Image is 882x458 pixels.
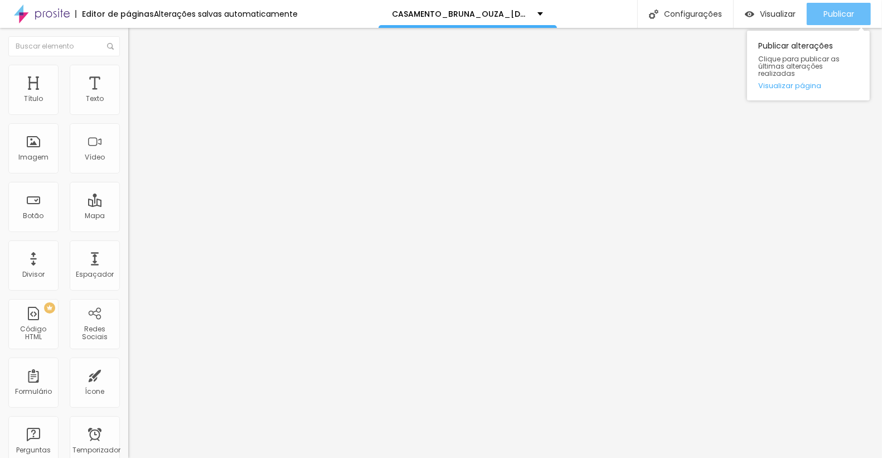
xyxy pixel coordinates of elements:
font: Alterações salvas automaticamente [154,8,298,20]
font: Publicar alterações [758,40,833,51]
font: CASAMENTO_BRUNA_OUZA_[DATE] [392,8,539,20]
font: Título [24,94,43,103]
font: Ícone [85,387,105,396]
button: Publicar [807,3,871,25]
font: Visualizar [760,8,796,20]
font: Editor de páginas [82,8,154,20]
font: Configurações [664,8,722,20]
font: Perguntas [16,445,51,455]
font: Publicar [823,8,854,20]
font: Código HTML [21,324,47,341]
font: Botão [23,211,44,220]
font: Imagem [18,152,49,162]
a: Visualizar página [758,82,859,89]
input: Buscar elemento [8,36,120,56]
font: Redes Sociais [82,324,108,341]
img: view-1.svg [745,9,754,19]
font: Formulário [15,387,52,396]
img: Ícone [107,43,114,50]
font: Mapa [85,211,105,220]
font: Vídeo [85,152,105,162]
font: Divisor [22,269,45,279]
font: Visualizar página [758,80,821,91]
button: Visualizar [734,3,807,25]
font: Espaçador [76,269,114,279]
font: Clique para publicar as últimas alterações realizadas [758,54,840,78]
font: Temporizador [72,445,120,455]
img: Ícone [649,9,658,19]
iframe: Editor [128,28,882,458]
font: Texto [86,94,104,103]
